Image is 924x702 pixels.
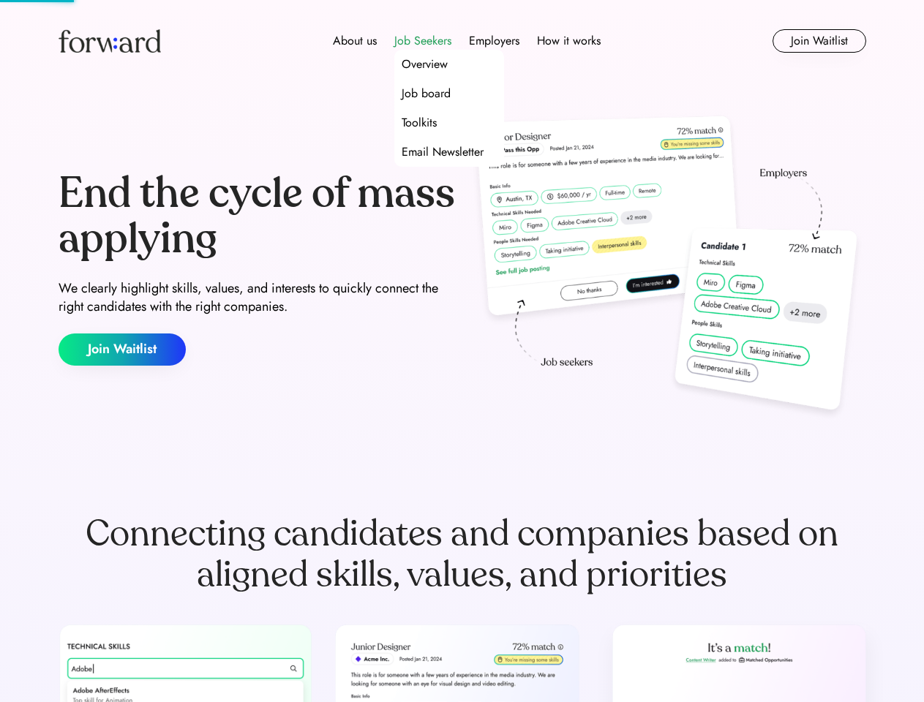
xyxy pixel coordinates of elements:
[402,143,484,161] div: Email Newsletter
[59,29,161,53] img: Forward logo
[59,333,186,366] button: Join Waitlist
[59,171,457,261] div: End the cycle of mass applying
[394,32,451,50] div: Job Seekers
[537,32,601,50] div: How it works
[59,513,866,595] div: Connecting candidates and companies based on aligned skills, values, and priorities
[402,85,451,102] div: Job board
[468,111,866,426] img: hero-image.png
[402,56,448,73] div: Overview
[773,29,866,53] button: Join Waitlist
[402,114,437,132] div: Toolkits
[59,279,457,316] div: We clearly highlight skills, values, and interests to quickly connect the right candidates with t...
[469,32,519,50] div: Employers
[333,32,377,50] div: About us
